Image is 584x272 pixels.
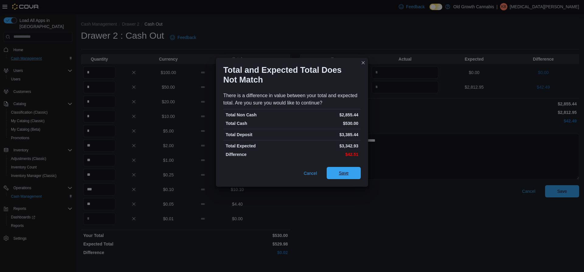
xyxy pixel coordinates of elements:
p: $42.51 [293,151,358,157]
p: Total Deposit [226,132,291,138]
p: $3,342.93 [293,143,358,149]
p: Total Expected [226,143,291,149]
span: Cancel [304,170,317,176]
div: There is a difference in value between your total and expected total. Are you sure you would like... [223,92,361,107]
button: Cancel [301,167,319,179]
button: Save [327,167,361,179]
p: Total Non Cash [226,112,291,118]
p: $530.00 [293,120,358,126]
p: Total Cash [226,120,291,126]
p: $3,385.44 [293,132,358,138]
p: Difference [226,151,291,157]
p: $2,855.44 [293,112,358,118]
button: Closes this modal window [360,59,367,66]
h1: Total and Expected Total Does Not Match [223,65,356,85]
span: Save [339,170,349,176]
